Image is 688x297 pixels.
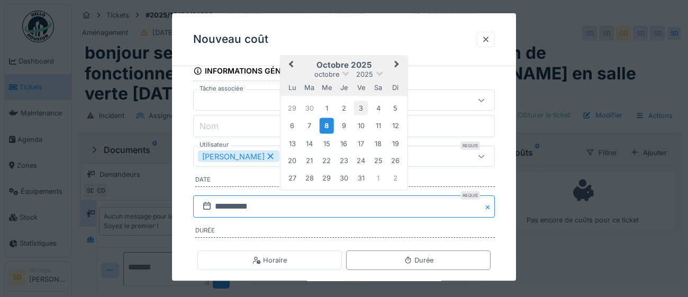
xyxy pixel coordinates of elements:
div: dimanche [388,80,403,95]
div: Informations générales [193,64,310,82]
div: Choose mercredi 22 octobre 2025 [320,154,334,168]
div: Choose vendredi 17 octobre 2025 [354,137,368,151]
div: Choose samedi 4 octobre 2025 [371,101,385,115]
div: Choose samedi 18 octobre 2025 [371,137,385,151]
div: Choose dimanche 2 novembre 2025 [388,171,403,185]
div: Choose jeudi 23 octobre 2025 [337,154,351,168]
div: Choose mardi 7 octobre 2025 [302,119,316,133]
div: mardi [302,80,316,95]
div: Choose vendredi 31 octobre 2025 [354,171,368,185]
div: Month octobre, 2025 [284,100,404,186]
button: Close [483,196,495,218]
div: Choose dimanche 5 octobre 2025 [388,101,403,115]
div: Choose mercredi 15 octobre 2025 [320,137,334,151]
button: Next Month [390,57,406,74]
div: Choose vendredi 10 octobre 2025 [354,119,368,133]
div: Choose mardi 28 octobre 2025 [302,171,316,185]
div: samedi [371,80,385,95]
div: Choose dimanche 19 octobre 2025 [388,137,403,151]
h3: Nouveau coût [193,33,268,46]
div: Choose mercredi 8 octobre 2025 [320,118,334,133]
div: Choose lundi 6 octobre 2025 [285,119,300,133]
div: Requis [460,192,480,200]
div: Choose mardi 14 octobre 2025 [302,137,316,151]
div: Choose lundi 13 octobre 2025 [285,137,300,151]
div: Requis [460,142,480,150]
label: Durée [195,227,495,238]
div: Horaire [252,255,287,265]
div: Choose jeudi 30 octobre 2025 [337,171,351,185]
div: Choose jeudi 2 octobre 2025 [337,101,351,115]
div: Choose samedi 25 octobre 2025 [371,154,385,168]
div: Choose vendredi 3 octobre 2025 [354,101,368,115]
div: vendredi [354,80,368,95]
div: mercredi [320,80,334,95]
div: Choose mardi 30 septembre 2025 [302,101,316,115]
div: lundi [285,80,300,95]
div: Choose lundi 20 octobre 2025 [285,154,300,168]
div: Choose jeudi 9 octobre 2025 [337,119,351,133]
div: Choose lundi 27 octobre 2025 [285,171,300,185]
label: Utilisateur [197,141,231,150]
div: jeudi [337,80,351,95]
h2: octobre 2025 [280,60,408,70]
div: Choose mardi 21 octobre 2025 [302,154,316,168]
div: Choose dimanche 12 octobre 2025 [388,119,403,133]
span: octobre [314,70,339,78]
div: Choose jeudi 16 octobre 2025 [337,137,351,151]
div: Choose mercredi 1 octobre 2025 [320,101,334,115]
label: Tâche associée [197,85,246,94]
label: Date [195,176,495,187]
div: Choose samedi 11 octobre 2025 [371,119,385,133]
div: Choose samedi 1 novembre 2025 [371,171,385,185]
label: Nom [197,120,221,132]
div: Durée [404,255,433,265]
button: Previous Month [282,57,298,74]
div: Choose lundi 29 septembre 2025 [285,101,300,115]
div: Choose mercredi 29 octobre 2025 [320,171,334,185]
div: Choose dimanche 26 octobre 2025 [388,154,403,168]
div: [PERSON_NAME] [198,151,279,163]
div: Choose vendredi 24 octobre 2025 [354,154,368,168]
span: 2025 [356,70,373,78]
